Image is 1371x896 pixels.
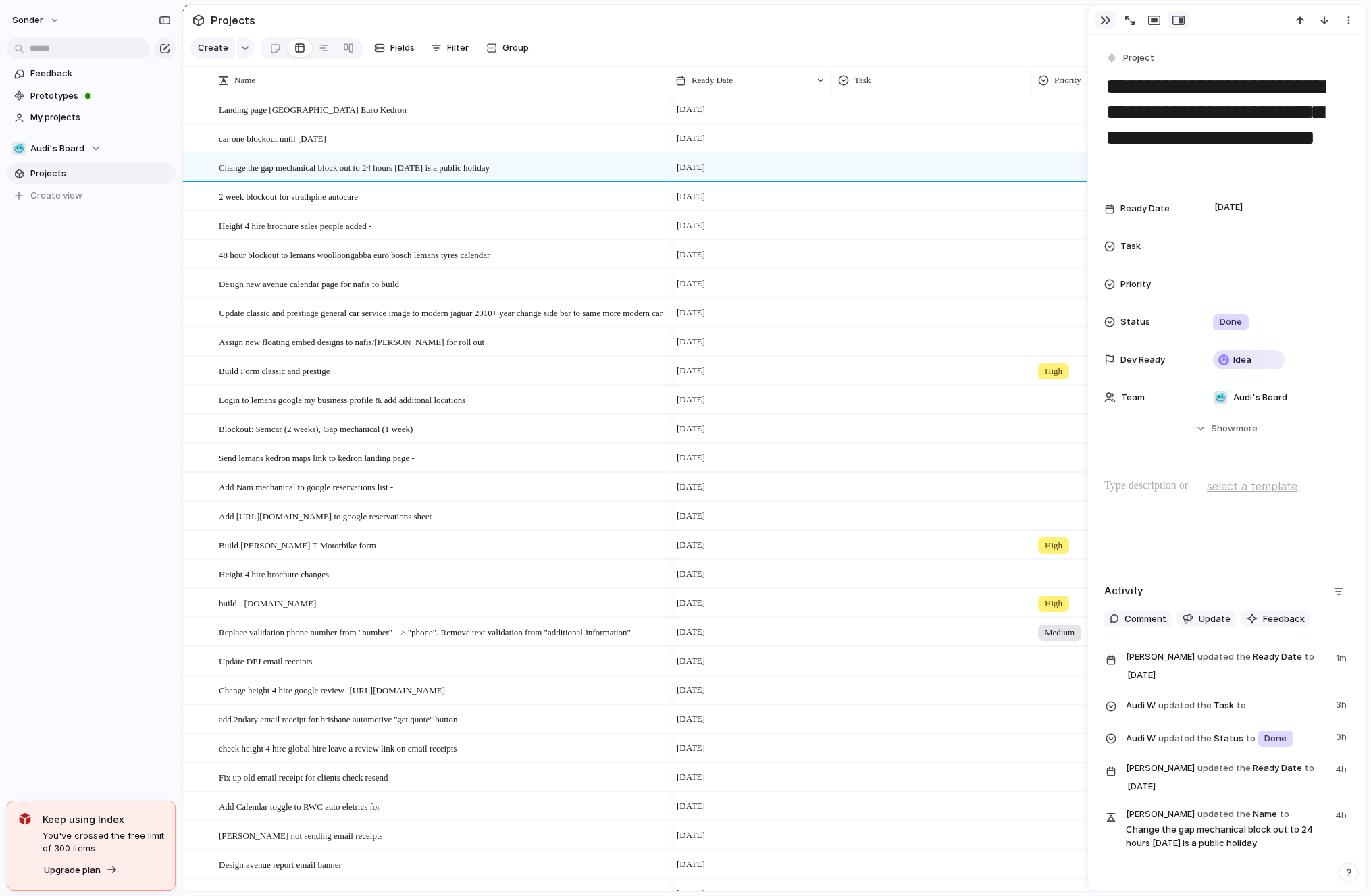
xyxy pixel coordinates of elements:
span: My projects [30,111,171,124]
button: Project [1103,49,1158,68]
span: Create [198,41,228,55]
span: Login to lemans google my business profile & add additonal locations [219,392,465,407]
span: Add [URL][DOMAIN_NAME] to google reservations sheet [219,508,432,523]
span: more [1236,422,1258,436]
span: [DATE] [673,537,708,553]
span: Design avenue report email banner [219,856,342,872]
span: [DATE] [673,392,708,408]
span: [DATE] [1124,779,1160,795]
button: 🥶Audi's Board [7,138,176,159]
a: Projects [7,163,176,184]
span: Done [1264,732,1287,745]
span: Replace validation phone number from "number" --> "phone". Remove text validation from "additiona... [219,624,631,639]
span: to [1280,808,1289,821]
span: [DATE] [673,334,708,350]
span: [DATE] [673,101,708,117]
span: Done [1220,315,1242,329]
span: updated the [1158,699,1212,712]
span: Build [PERSON_NAME] T Motorbike form - [219,537,381,552]
span: You've crossed the free limit of 300 items [43,829,164,855]
a: Feedback [7,63,176,84]
span: add 2ndary email receipt for brisbane automotive ''get quote'' button [219,711,457,727]
span: Projects [208,8,258,32]
span: Dev Ready [1120,353,1165,367]
span: Create view [30,189,82,203]
span: Ready Date [1126,760,1327,796]
span: Blockout: Semcar (2 weeks), Gap mechanical (1 week) [219,421,413,436]
span: Design new avenue calendar page for nafis to build [219,275,399,291]
span: Update [1199,612,1231,626]
span: [DATE] [673,450,708,466]
button: Feedback [1241,610,1310,628]
span: updated the [1158,732,1212,745]
span: Group [502,41,529,55]
span: [PERSON_NAME] [1126,808,1195,821]
span: 48 hour blockout to lemans woolloongabba euro bosch lemans tyres calendar [219,246,490,262]
button: select a template [1205,476,1299,496]
span: [DATE] [673,682,708,698]
span: Feedback [1263,612,1305,626]
span: updated the [1197,808,1251,821]
span: Update DPJ email receipts - [219,653,317,668]
span: check height 4 hire global hire leave a review link on email receipts [219,740,457,756]
span: [DATE] [673,217,708,234]
span: Height 4 hire brochure sales people added - [219,217,371,233]
span: [DATE] [673,769,708,785]
button: Comment [1104,610,1172,628]
span: Audi's Board [1233,391,1287,404]
span: Task [1120,240,1141,253]
span: Task [1126,695,1328,714]
span: Priority [1054,74,1081,87]
span: [DATE] [673,711,708,727]
span: Team [1121,391,1145,404]
span: 3h [1336,728,1349,744]
span: Fields [390,41,415,55]
span: car one blockout until [DATE] [219,130,326,146]
span: Build Form classic and prestige [219,363,330,378]
span: [DATE] [673,130,708,147]
span: Change the gap mechanical block out to 24 hours [DATE] is a public holiday [219,159,490,175]
span: [DATE] [673,653,708,669]
span: [DATE] [673,479,708,495]
span: [DATE] [1211,199,1247,215]
span: Ready Date [1120,202,1170,215]
span: Task [854,74,871,87]
span: [DATE] [673,624,708,640]
span: Name Change the gap mechanical block out to 24 hours [DATE] is a public holiday [1126,806,1327,849]
span: Comment [1124,612,1166,626]
span: Feedback [30,67,171,80]
span: Audi W [1126,732,1156,745]
span: [DATE] [673,740,708,756]
span: updated the [1197,762,1251,775]
div: 🥶 [1214,391,1227,404]
div: 🥶 [12,142,26,155]
span: to [1246,732,1256,745]
span: [PERSON_NAME] [1126,650,1195,664]
button: Filter [425,37,474,59]
a: Prototypes [7,86,176,106]
span: [DATE] [673,188,708,205]
span: Landing page [GEOGRAPHIC_DATA] Euro Kedron [219,101,407,117]
span: [DATE] [673,566,708,582]
span: Fix up old email receipt for clients check resend [219,769,388,785]
button: Upgrade plan [40,861,122,880]
button: Create [190,37,235,59]
span: Status [1120,315,1150,329]
span: updated the [1197,650,1251,664]
span: Priority [1120,278,1151,291]
span: [DATE] [673,798,708,814]
span: High [1045,539,1062,552]
span: [DATE] [673,363,708,379]
span: sonder [12,14,43,27]
button: Group [480,37,536,59]
span: [DATE] [673,305,708,321]
span: Upgrade plan [44,864,101,877]
span: Add Nam mechanical to google reservations list - [219,479,393,494]
span: [DATE] [673,275,708,292]
span: [DATE] [673,246,708,263]
span: Audi W [1126,699,1156,712]
span: Audi's Board [30,142,84,155]
span: Ready Date [1126,649,1328,685]
span: 1m [1336,649,1349,665]
span: [DATE] [673,421,708,437]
